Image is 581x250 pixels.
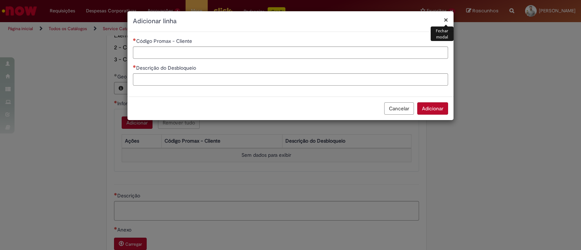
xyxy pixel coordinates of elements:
span: Descrição do Desbloqueio [136,65,198,71]
h2: Adicionar linha [133,17,448,26]
span: Necessários [133,38,136,41]
input: Descrição do Desbloqueio [133,73,448,86]
button: Adicionar [417,102,448,115]
input: Código Promax - Cliente [133,46,448,59]
div: Fechar modal [431,26,454,41]
button: Fechar modal [444,16,448,24]
span: Código Promax - Cliente [136,38,194,44]
button: Cancelar [384,102,414,115]
span: Necessários [133,65,136,68]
